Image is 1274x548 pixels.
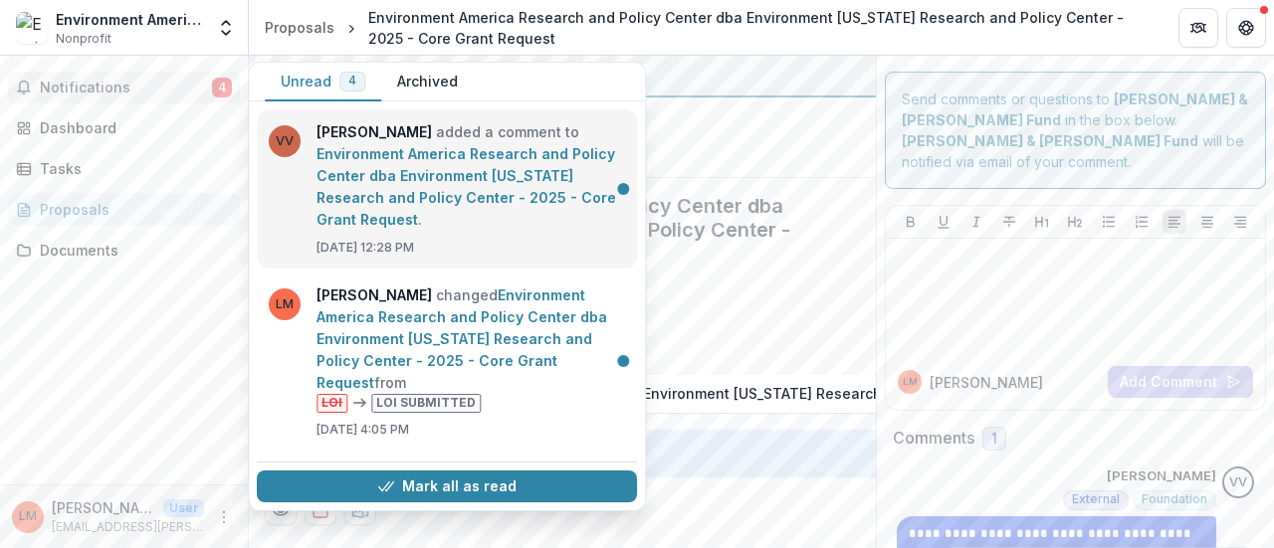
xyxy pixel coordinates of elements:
[317,286,607,391] a: Environment America Research and Policy Center dba Environment [US_STATE] Research and Policy Cen...
[40,158,224,179] div: Tasks
[257,3,1155,53] nav: breadcrumb
[212,8,240,48] button: Open entity switcher
[8,234,240,267] a: Documents
[56,9,204,30] div: Environment America Research and Policy Center dba Environment [US_STATE] Research and Policy Center
[930,372,1043,393] p: [PERSON_NAME]
[212,78,232,97] span: 4
[1163,210,1186,234] button: Align Left
[212,505,236,529] button: More
[52,518,204,536] p: [EMAIL_ADDRESS][PERSON_NAME][DOMAIN_NAME]
[1178,8,1218,48] button: Partners
[348,74,356,88] span: 4
[1072,492,1120,506] span: External
[899,210,923,234] button: Bold
[257,470,637,502] button: Mark all as read
[8,111,240,144] a: Dashboard
[991,431,997,448] span: 1
[8,72,240,103] button: Notifications4
[8,193,240,226] a: Proposals
[893,429,974,448] h2: Comments
[1107,466,1216,486] p: [PERSON_NAME]
[19,510,37,523] div: Luke Metzger
[56,30,111,48] span: Nonprofit
[903,377,918,387] div: Luke Metzger
[1226,8,1266,48] button: Get Help
[1108,366,1253,398] button: Add Comment
[40,117,224,138] div: Dashboard
[265,383,1269,404] p: Environment America Research and Policy Center dba Environment [US_STATE] Research and Policy Cen...
[265,63,381,101] button: Unread
[317,284,625,413] p: changed from
[1228,210,1252,234] button: Align Right
[1097,210,1121,234] button: Bullet List
[317,145,616,228] a: Environment America Research and Policy Center dba Environment [US_STATE] Research and Policy Cen...
[265,17,334,38] div: Proposals
[381,63,474,101] button: Archived
[52,497,155,518] p: [PERSON_NAME]
[1195,210,1219,234] button: Align Center
[1130,210,1154,234] button: Ordered List
[8,152,240,185] a: Tasks
[163,499,204,517] p: User
[1229,476,1247,489] div: Vivian Victoria
[40,199,224,220] div: Proposals
[16,12,48,44] img: Environment America Research and Policy Center dba Environment Texas Research and Policy Center
[885,72,1266,189] div: Send comments or questions to in the box below. will be notified via email of your comment.
[964,210,988,234] button: Italicize
[1030,210,1054,234] button: Heading 1
[932,210,955,234] button: Underline
[257,13,342,42] a: Proposals
[902,132,1198,149] strong: [PERSON_NAME] & [PERSON_NAME] Fund
[997,210,1021,234] button: Strike
[40,240,224,261] div: Documents
[40,80,212,96] span: Notifications
[1063,210,1087,234] button: Heading 2
[368,7,1147,49] div: Environment America Research and Policy Center dba Environment [US_STATE] Research and Policy Cen...
[317,121,625,231] p: added a comment to .
[1142,492,1207,506] span: Foundation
